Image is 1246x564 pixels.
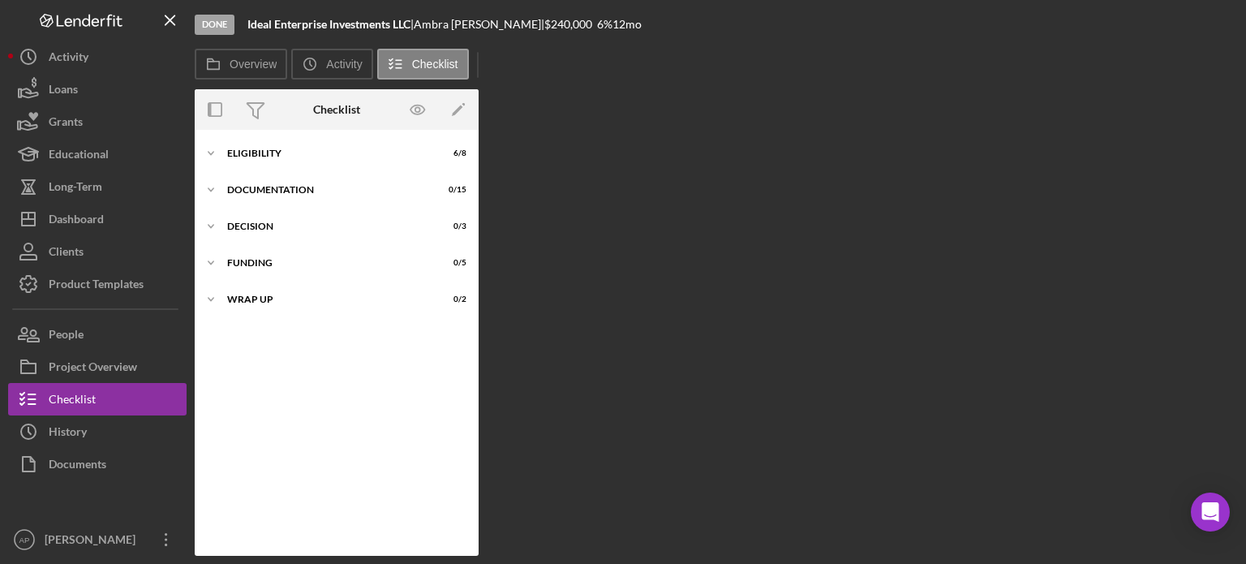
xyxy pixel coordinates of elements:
[49,415,87,452] div: History
[377,49,469,80] button: Checklist
[8,203,187,235] button: Dashboard
[49,318,84,355] div: People
[291,49,372,80] button: Activity
[49,73,78,110] div: Loans
[544,18,597,31] div: $240,000
[227,149,426,158] div: Eligibility
[8,170,187,203] button: Long-Term
[49,170,102,207] div: Long-Term
[414,18,544,31] div: Ambra [PERSON_NAME] |
[437,149,466,158] div: 6 / 8
[437,185,466,195] div: 0 / 15
[230,58,277,71] label: Overview
[49,383,96,420] div: Checklist
[49,105,83,142] div: Grants
[8,73,187,105] button: Loans
[227,295,426,304] div: Wrap Up
[41,523,146,560] div: [PERSON_NAME]
[49,268,144,304] div: Product Templates
[8,448,187,480] button: Documents
[8,351,187,383] button: Project Overview
[49,138,109,174] div: Educational
[49,351,137,387] div: Project Overview
[8,415,187,448] button: History
[8,318,187,351] button: People
[49,203,104,239] div: Dashboard
[227,185,426,195] div: Documentation
[326,58,362,71] label: Activity
[247,18,414,31] div: |
[8,268,187,300] button: Product Templates
[8,523,187,556] button: AP[PERSON_NAME]
[195,15,234,35] div: Done
[227,222,426,231] div: Decision
[49,41,88,77] div: Activity
[49,448,106,484] div: Documents
[8,138,187,170] button: Educational
[247,17,410,31] b: Ideal Enterprise Investments LLC
[49,235,84,272] div: Clients
[8,383,187,415] button: Checklist
[195,49,287,80] button: Overview
[8,41,187,73] button: Activity
[19,536,30,545] text: AP
[412,58,458,71] label: Checklist
[313,103,360,116] div: Checklist
[437,222,466,231] div: 0 / 3
[227,258,426,268] div: Funding
[597,18,612,31] div: 6 %
[1191,493,1230,532] div: Open Intercom Messenger
[8,235,187,268] button: Clients
[437,258,466,268] div: 0 / 5
[8,105,187,138] button: Grants
[437,295,466,304] div: 0 / 2
[612,18,642,31] div: 12 mo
